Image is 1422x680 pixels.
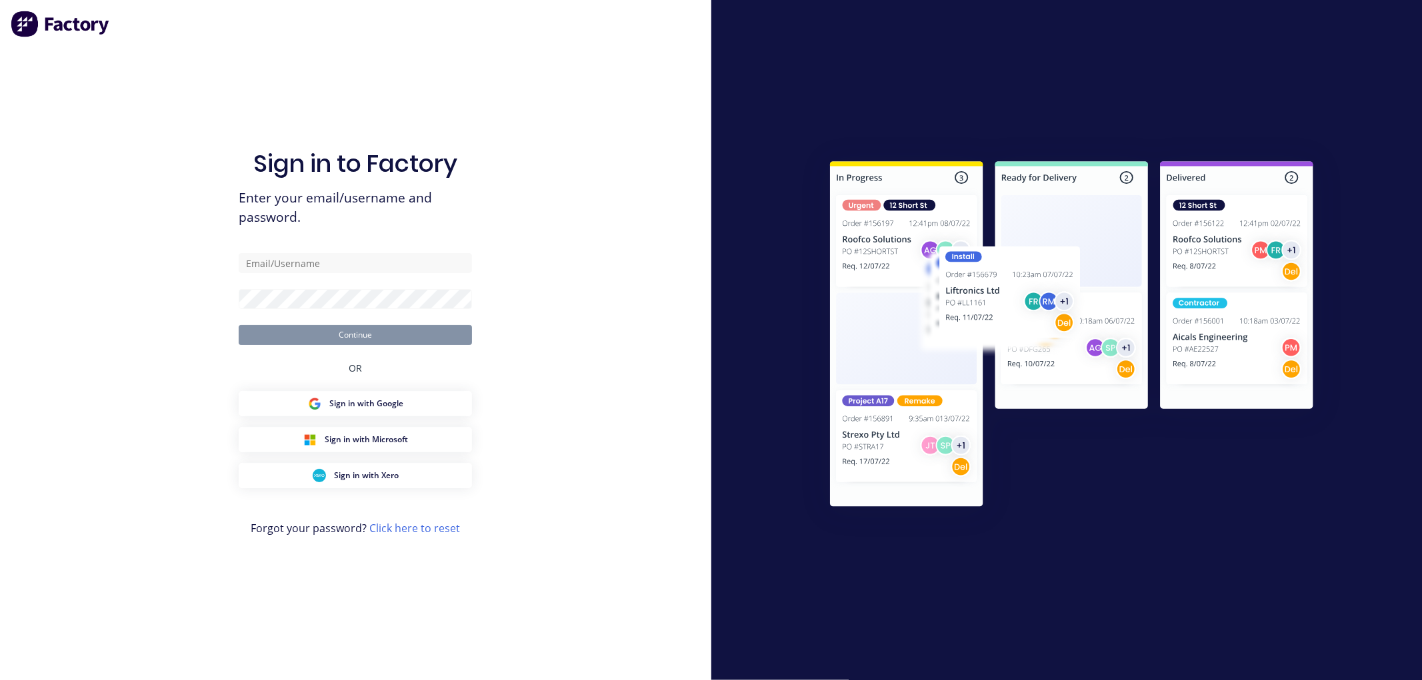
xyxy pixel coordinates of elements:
span: Sign in with Xero [334,470,399,482]
button: Continue [239,325,472,345]
img: Xero Sign in [313,469,326,482]
span: Enter your email/username and password. [239,188,472,227]
a: Click here to reset [369,521,460,535]
span: Sign in with Google [329,398,403,410]
input: Email/Username [239,253,472,273]
span: Sign in with Microsoft [325,434,408,446]
img: Sign in [801,135,1343,538]
img: Microsoft Sign in [303,433,317,446]
div: OR [349,345,362,391]
img: Google Sign in [308,397,321,410]
span: Forgot your password? [251,520,460,536]
h1: Sign in to Factory [253,149,457,178]
img: Factory [11,11,111,37]
button: Xero Sign inSign in with Xero [239,463,472,488]
button: Microsoft Sign inSign in with Microsoft [239,427,472,452]
button: Google Sign inSign in with Google [239,391,472,416]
